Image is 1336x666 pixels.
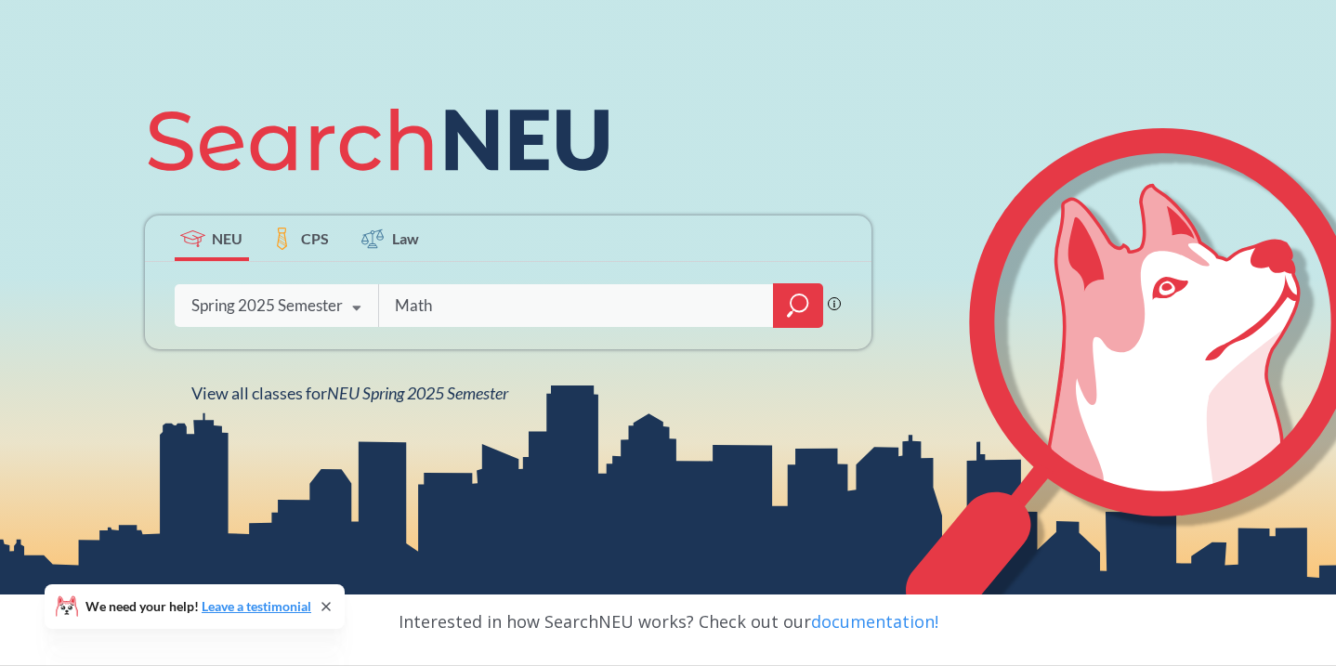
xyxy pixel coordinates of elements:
[191,383,508,403] span: View all classes for
[392,228,419,249] span: Law
[773,283,823,328] div: magnifying glass
[191,295,343,316] div: Spring 2025 Semester
[212,228,242,249] span: NEU
[787,293,809,319] svg: magnifying glass
[393,286,761,325] input: Class, professor, course number, "phrase"
[327,383,508,403] span: NEU Spring 2025 Semester
[811,610,938,633] a: documentation!
[301,228,329,249] span: CPS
